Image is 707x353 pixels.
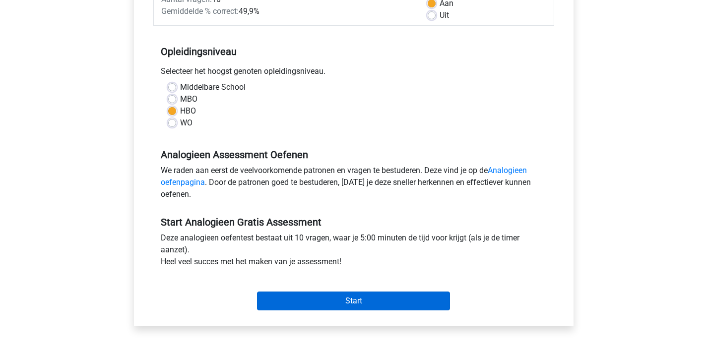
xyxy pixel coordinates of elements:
div: We raden aan eerst de veelvoorkomende patronen en vragen te bestuderen. Deze vind je op de . Door... [153,165,554,204]
h5: Analogieen Assessment Oefenen [161,149,547,161]
label: WO [180,117,193,129]
label: Middelbare School [180,81,246,93]
h5: Opleidingsniveau [161,42,547,61]
h5: Start Analogieen Gratis Assessment [161,216,547,228]
label: Uit [440,9,449,21]
span: Gemiddelde % correct: [161,6,239,16]
label: MBO [180,93,197,105]
input: Start [257,292,450,310]
div: Selecteer het hoogst genoten opleidingsniveau. [153,65,554,81]
div: 49,9% [154,5,420,17]
label: HBO [180,105,196,117]
div: Deze analogieen oefentest bestaat uit 10 vragen, waar je 5:00 minuten de tijd voor krijgt (als je... [153,232,554,272]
